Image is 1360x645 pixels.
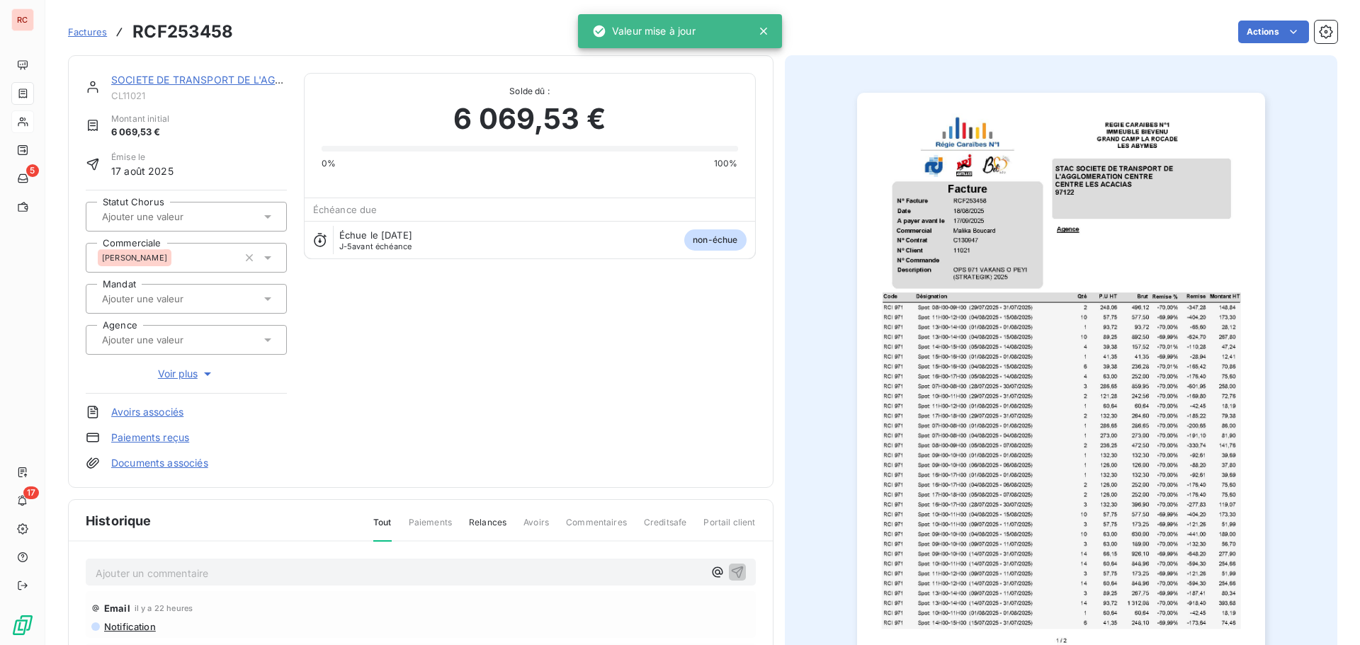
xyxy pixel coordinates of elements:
[469,516,506,540] span: Relances
[592,18,696,44] div: Valeur mise à jour
[111,405,183,419] a: Avoirs associés
[111,113,169,125] span: Montant initial
[409,516,452,540] span: Paiements
[68,25,107,39] a: Factures
[703,516,755,540] span: Portail client
[104,603,130,614] span: Email
[339,229,412,241] span: Échue le [DATE]
[523,516,549,540] span: Avoirs
[111,151,174,164] span: Émise le
[714,157,738,170] span: 100%
[313,204,378,215] span: Échéance due
[111,164,174,178] span: 17 août 2025
[11,8,34,31] div: RC
[111,74,392,86] a: SOCIETE DE TRANSPORT DE L'AGGLOMERATION CENTRE
[1238,21,1309,43] button: Actions
[86,511,152,530] span: Historique
[373,516,392,542] span: Tout
[322,157,336,170] span: 0%
[158,367,215,381] span: Voir plus
[111,125,169,139] span: 6 069,53 €
[644,516,687,540] span: Creditsafe
[453,98,606,140] span: 6 069,53 €
[68,26,107,38] span: Factures
[684,229,746,251] span: non-échue
[566,516,627,540] span: Commentaires
[111,90,287,101] span: CL11021
[102,253,167,262] span: [PERSON_NAME]
[111,430,189,445] a: Paiements reçus
[101,333,243,346] input: Ajouter une valeur
[322,85,738,98] span: Solde dû :
[111,456,208,470] a: Documents associés
[26,164,39,177] span: 5
[1312,597,1346,631] iframe: Intercom live chat
[103,621,156,632] span: Notification
[86,366,287,382] button: Voir plus
[11,614,34,637] img: Logo LeanPay
[339,242,412,251] span: avant échéance
[135,604,193,612] span: il y a 22 heures
[132,19,233,45] h3: RCF253458
[101,292,243,305] input: Ajouter une valeur
[23,486,39,499] span: 17
[339,241,352,251] span: J-5
[101,210,243,223] input: Ajouter une valeur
